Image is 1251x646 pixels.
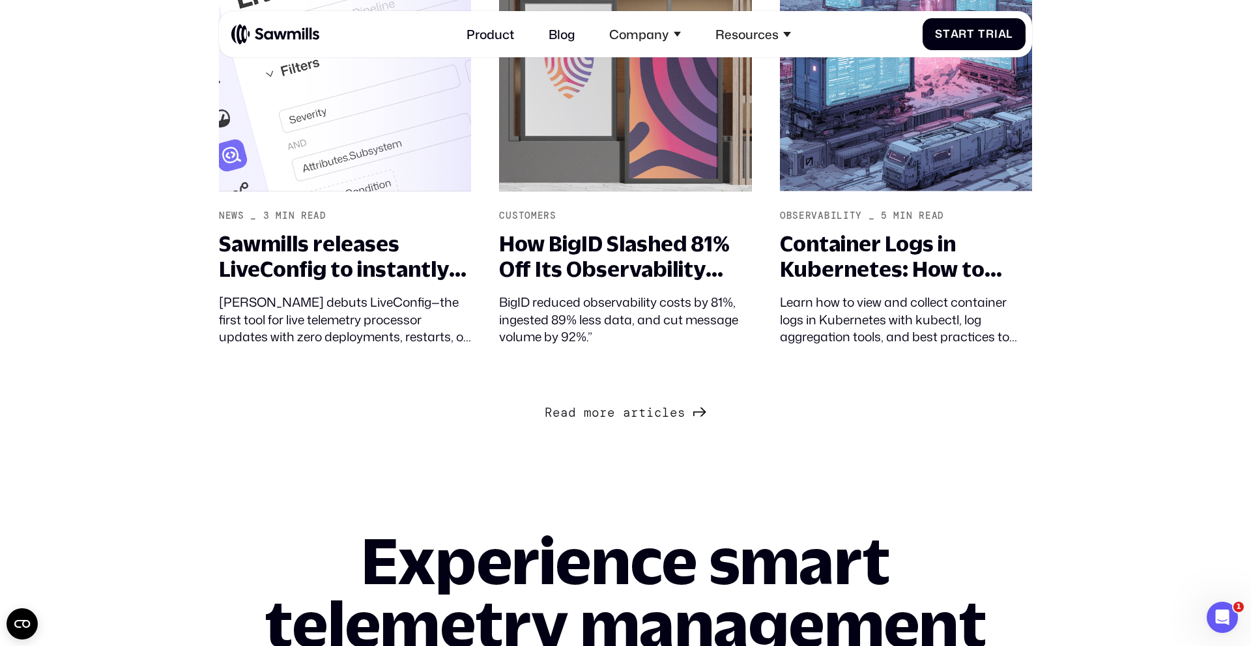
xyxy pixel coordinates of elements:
div: Resources [706,17,800,51]
a: Next Page [545,400,706,423]
div: Observability [780,210,862,221]
iframe: Intercom live chat [1207,602,1238,633]
span: e [670,405,678,420]
span: e [553,405,560,420]
span: a [623,405,631,420]
span: a [560,405,568,420]
div: [PERSON_NAME] debuts LiveConfig—the first tool for live telemetry processor updates with zero dep... [219,294,471,346]
span: r [958,27,967,40]
span: t [967,27,975,40]
div: Resources [715,27,779,42]
span: R [545,405,553,420]
span: S [935,27,943,40]
div: min read [276,210,326,221]
div: Company [600,17,690,51]
div: How BigID Slashed 81% Off Its Observability Costs with Sawmills [499,231,751,283]
div: Customers [499,210,556,221]
div: 5 [881,210,887,221]
span: c [654,405,662,420]
span: a [951,27,959,40]
span: 1 [1233,602,1244,612]
span: r [631,405,639,420]
div: Learn how to view and collect container logs in Kubernetes with kubectl, log aggregation tools, a... [780,294,1032,346]
div: News [219,210,244,221]
div: Company [609,27,669,42]
span: o [592,405,599,420]
span: l [1006,27,1013,40]
div: BigID reduced observability costs by 81%, ingested 89% less data, and cut message volume by 92%.” [499,294,751,346]
button: Open CMP widget [7,608,38,639]
span: t [943,27,951,40]
div: _ [250,210,257,221]
div: _ [869,210,875,221]
span: a [998,27,1007,40]
span: m [584,405,592,420]
div: 3 [263,210,270,221]
span: i [646,405,654,420]
a: Blog [539,17,584,51]
span: s [678,405,685,420]
span: d [568,405,576,420]
span: r [599,405,607,420]
span: r [986,27,994,40]
div: Sawmills releases LiveConfig to instantly configure your telemetry pipeline without deployment [219,231,471,283]
span: T [978,27,986,40]
div: min read [893,210,944,221]
a: StartTrial [923,18,1026,50]
span: e [607,405,615,420]
span: t [639,405,646,420]
span: l [662,405,670,420]
div: List [219,400,1032,423]
a: Product [457,17,524,51]
span: i [994,27,998,40]
div: Container Logs in Kubernetes: How to View and Collect Them [780,231,1032,283]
